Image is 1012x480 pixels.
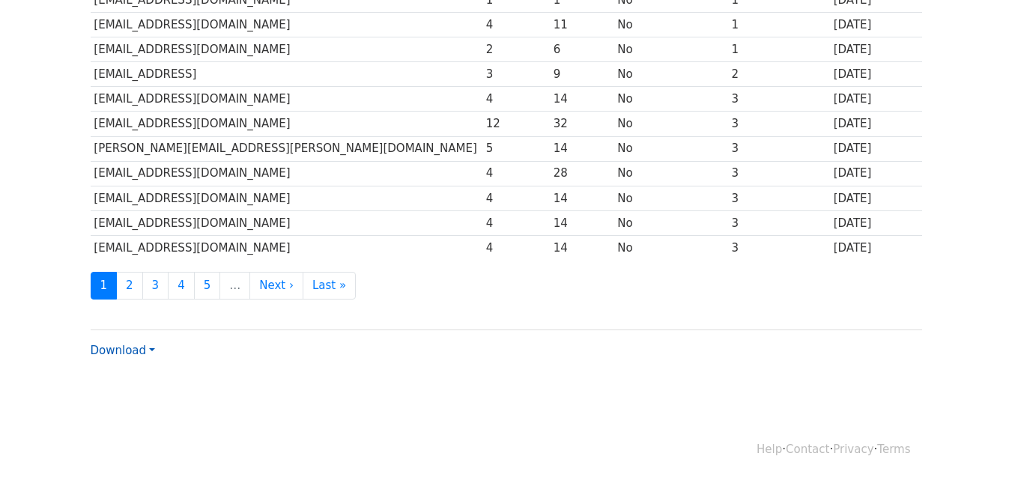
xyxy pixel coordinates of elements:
[482,37,550,62] td: 2
[728,37,830,62] td: 1
[830,210,922,235] td: [DATE]
[830,87,922,112] td: [DATE]
[833,443,873,456] a: Privacy
[830,13,922,37] td: [DATE]
[91,161,482,186] td: [EMAIL_ADDRESS][DOMAIN_NAME]
[614,235,728,260] td: No
[614,13,728,37] td: No
[482,87,550,112] td: 4
[614,161,728,186] td: No
[482,13,550,37] td: 4
[91,272,118,300] a: 1
[550,13,614,37] td: 11
[91,210,482,235] td: [EMAIL_ADDRESS][DOMAIN_NAME]
[482,62,550,87] td: 3
[194,272,221,300] a: 5
[91,37,482,62] td: [EMAIL_ADDRESS][DOMAIN_NAME]
[614,112,728,136] td: No
[614,87,728,112] td: No
[728,235,830,260] td: 3
[550,87,614,112] td: 14
[168,272,195,300] a: 4
[830,136,922,161] td: [DATE]
[550,235,614,260] td: 14
[614,186,728,210] td: No
[91,186,482,210] td: [EMAIL_ADDRESS][DOMAIN_NAME]
[116,272,143,300] a: 2
[142,272,169,300] a: 3
[728,136,830,161] td: 3
[937,408,1012,480] iframe: Chat Widget
[91,87,482,112] td: [EMAIL_ADDRESS][DOMAIN_NAME]
[91,112,482,136] td: [EMAIL_ADDRESS][DOMAIN_NAME]
[830,161,922,186] td: [DATE]
[830,235,922,260] td: [DATE]
[91,13,482,37] td: [EMAIL_ADDRESS][DOMAIN_NAME]
[550,161,614,186] td: 28
[614,210,728,235] td: No
[877,443,910,456] a: Terms
[303,272,356,300] a: Last »
[482,112,550,136] td: 12
[550,186,614,210] td: 14
[550,112,614,136] td: 32
[482,161,550,186] td: 4
[91,62,482,87] td: [EMAIL_ADDRESS]
[614,37,728,62] td: No
[728,13,830,37] td: 1
[757,443,782,456] a: Help
[91,136,482,161] td: [PERSON_NAME][EMAIL_ADDRESS][PERSON_NAME][DOMAIN_NAME]
[830,62,922,87] td: [DATE]
[482,136,550,161] td: 5
[728,62,830,87] td: 2
[830,37,922,62] td: [DATE]
[550,136,614,161] td: 14
[728,210,830,235] td: 3
[550,62,614,87] td: 9
[550,210,614,235] td: 14
[728,87,830,112] td: 3
[91,235,482,260] td: [EMAIL_ADDRESS][DOMAIN_NAME]
[728,186,830,210] td: 3
[482,235,550,260] td: 4
[482,186,550,210] td: 4
[728,112,830,136] td: 3
[482,210,550,235] td: 4
[614,62,728,87] td: No
[830,112,922,136] td: [DATE]
[728,161,830,186] td: 3
[550,37,614,62] td: 6
[614,136,728,161] td: No
[91,344,155,357] a: Download
[830,186,922,210] td: [DATE]
[249,272,303,300] a: Next ›
[786,443,829,456] a: Contact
